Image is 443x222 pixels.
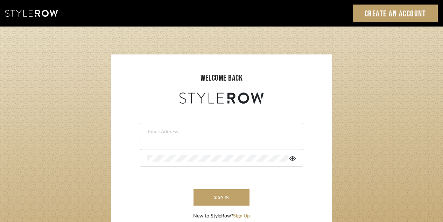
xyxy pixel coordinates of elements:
div: New to StyleRow? [193,213,250,220]
input: Email Address [147,128,294,135]
a: Create an Account [353,5,438,22]
button: sign in [194,189,249,206]
button: Sign Up [233,213,250,220]
div: welcome back [118,72,325,84]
